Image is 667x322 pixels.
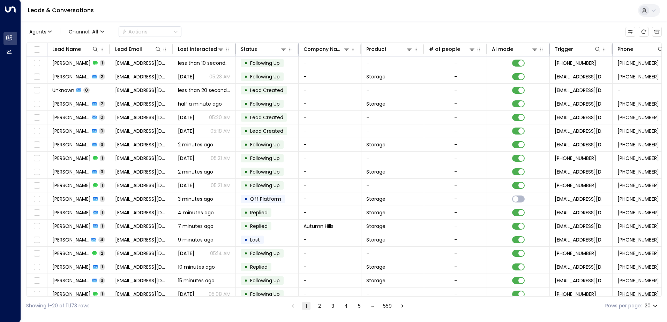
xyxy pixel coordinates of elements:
span: Sep 05, 2025 [178,291,194,298]
td: - [299,56,361,70]
span: Storage [366,100,385,107]
span: Toggle select row [32,127,41,136]
span: +447706008667 [617,263,659,270]
span: Dale Shepherd [52,182,91,189]
span: raqibhussain123@hotmail.co.uk [115,236,168,243]
div: • [244,57,248,69]
div: AI mode [492,45,513,53]
span: Toggle select row [32,208,41,217]
span: Storage [366,73,385,80]
span: 0 [83,87,90,93]
span: +447748667220 [555,155,596,162]
span: John Bayliss [52,223,91,230]
span: +447541045698 [555,291,596,298]
span: +447745530848 [617,168,659,175]
p: 05:23 AM [209,73,231,80]
p: 05:21 AM [211,155,231,162]
span: 2 [99,101,105,107]
button: Go to page 559 [382,302,393,310]
div: 20 [645,301,659,311]
span: vk.vipul91@gmail.com [115,209,168,216]
span: Storage [366,195,385,202]
span: leads@space-station.co.uk [555,209,607,216]
span: Lost [250,236,260,243]
span: Jonathan Silk [52,60,91,67]
span: 0 [99,128,105,134]
span: leads@space-station.co.uk [555,263,607,270]
span: Storage [366,168,385,175]
div: - [454,155,457,162]
span: Toggle select row [32,263,41,271]
span: Jane Thompson [52,277,90,284]
span: 10 minutes ago [178,263,215,270]
span: Toggle select row [32,140,41,149]
div: - [454,100,457,107]
div: • [244,125,248,137]
td: - [361,111,424,124]
button: Go to page 5 [355,302,364,310]
span: Toggle select row [32,236,41,244]
button: Agents [26,27,54,37]
span: 1 [100,209,105,215]
span: Storage [366,223,385,230]
span: leads@space-station.co.uk [555,141,607,148]
span: DSHEPHERD369@GMAIL.COM [115,182,168,189]
div: # of people [429,45,475,53]
span: +447748667220 [617,141,659,148]
button: Customize [625,27,635,37]
span: Jane Thompson [52,291,91,298]
td: - [361,124,424,138]
span: leads@space-station.co.uk [555,236,607,243]
span: 9 minutes ago [178,236,213,243]
span: leads@space-station.co.uk [555,168,607,175]
span: Toggle select row [32,59,41,68]
span: Unknown [52,87,74,94]
span: Lulu Munsaka [52,155,91,162]
p: 05:18 AM [210,128,231,135]
span: Raqib Hussain [52,236,89,243]
span: +447878096819 [617,195,659,202]
span: 0 [99,114,105,120]
span: Vipul Kumar [52,209,91,216]
td: - [361,287,424,301]
div: … [368,302,377,310]
td: - [299,206,361,219]
div: Status [241,45,257,53]
span: Following Up [250,291,280,298]
span: sales@autumnhills.co.uk [115,223,168,230]
div: - [454,250,457,257]
span: leads@space-station.co.uk [555,73,607,80]
div: - [454,209,457,216]
span: foad.pakroo@gmail.com [115,263,168,270]
span: Yesterday [178,73,194,80]
div: # of people [429,45,460,53]
span: Channel: [66,27,107,37]
button: Go to page 3 [329,302,337,310]
span: jonnysilk@googlemail.com [115,73,168,80]
div: • [244,71,248,83]
td: - [299,287,361,301]
div: - [454,168,457,175]
div: Company Name [303,45,350,53]
div: - [454,263,457,270]
span: jthompson149@gmail.com [115,291,168,298]
td: - [299,260,361,274]
div: AI mode [492,45,538,53]
span: 2 minutes ago [178,168,213,175]
span: +447534070006 [617,223,659,230]
span: Toggle select row [32,290,41,299]
span: ogrispal@gmail.com [115,195,168,202]
div: Lead Name [52,45,81,53]
span: Storage [366,263,385,270]
div: • [244,193,248,205]
td: - [299,179,361,192]
button: Actions [119,26,181,37]
div: Product [366,45,413,53]
div: • [244,84,248,96]
div: - [454,236,457,243]
span: 7 minutes ago [178,223,213,230]
div: Last Interacted [178,45,224,53]
div: Last Interacted [178,45,217,53]
td: - [299,138,361,151]
p: 05:08 AM [209,291,231,298]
